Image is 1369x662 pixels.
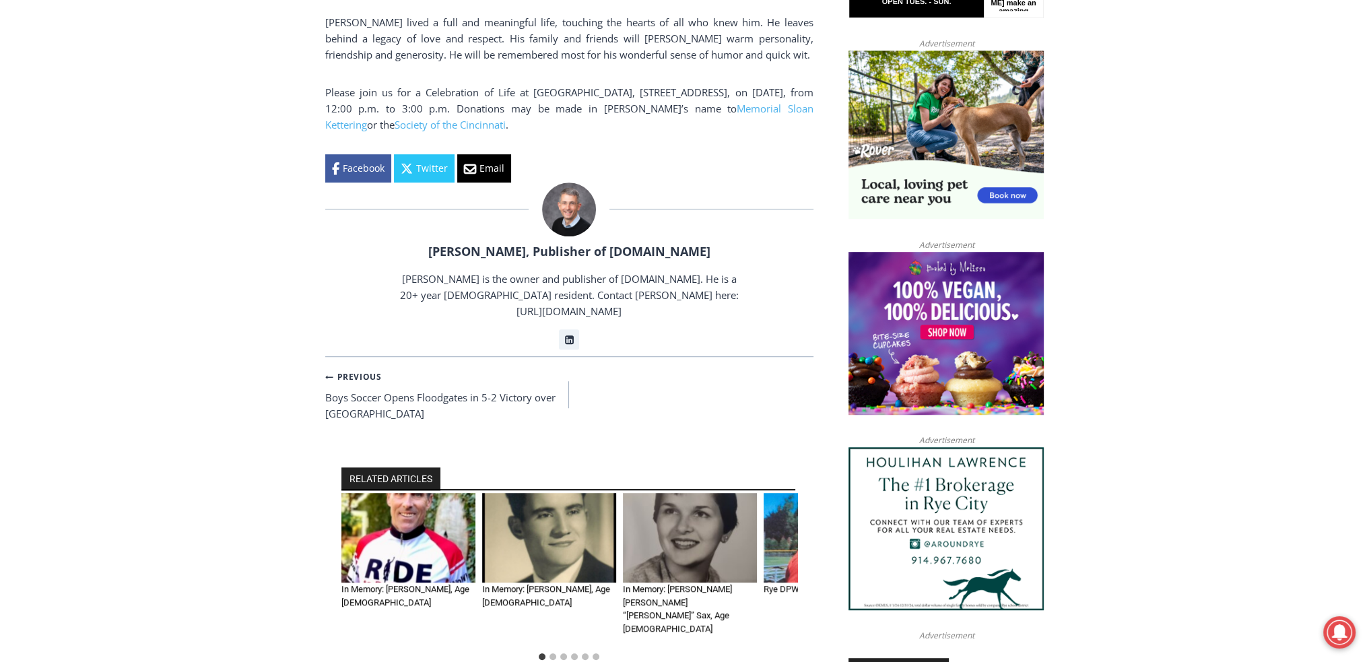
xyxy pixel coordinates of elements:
a: In Memory: [PERSON_NAME], Age [DEMOGRAPHIC_DATA] [482,584,610,607]
nav: Posts [325,368,813,422]
p: [PERSON_NAME] is the owner and publisher of [DOMAIN_NAME]. He is a 20+ year [DEMOGRAPHIC_DATA] re... [398,271,740,319]
button: Go to slide 1 [539,653,545,660]
a: Memorial Sloan Kettering [325,102,813,131]
img: Obituary - Francesco Paolo Saracino [482,493,616,583]
h2: RELATED ARTICLES [341,467,440,490]
span: Open Tues. - Sun. [PHONE_NUMBER] [4,139,132,190]
div: 3 of 6 [623,493,757,645]
img: Obituary - Kevin Patrick Heller [341,493,475,583]
a: Email [457,154,511,183]
div: 2 of 6 [482,493,616,645]
a: [PERSON_NAME], Publisher of [DOMAIN_NAME] [428,243,710,259]
div: "the precise, almost orchestrated movements of cutting and assembling sushi and [PERSON_NAME] mak... [138,84,191,161]
a: Twitter [394,154,455,183]
button: Go to slide 3 [560,653,567,660]
small: Previous [325,370,382,383]
button: Go to slide 4 [571,653,578,660]
span: Advertisement [905,37,987,50]
span: Advertisement [905,434,987,446]
a: In Memory: [PERSON_NAME], Age [DEMOGRAPHIC_DATA] [341,584,469,607]
div: 1 of 6 [341,493,475,645]
button: Go to slide 6 [593,653,599,660]
div: "[PERSON_NAME] and I covered the [DATE] Parade, which was a really eye opening experience as I ha... [340,1,636,131]
a: PreviousBoys Soccer Opens Floodgates in 5-2 Victory over [GEOGRAPHIC_DATA] [325,368,570,422]
ul: Select a slide to show [341,651,797,662]
button: Go to slide 5 [582,653,589,660]
a: Society of the Cincinnati [395,118,506,131]
span: Intern @ [DOMAIN_NAME] [352,134,624,164]
img: Baked by Melissa [848,252,1044,415]
a: In Memory: [PERSON_NAME] [PERSON_NAME] “[PERSON_NAME]” Sax, Age [DEMOGRAPHIC_DATA] [623,584,732,634]
img: Rye DPW Loses Mobley [764,493,898,583]
button: Go to slide 2 [549,653,556,660]
a: Facebook [325,154,391,183]
img: Houlihan Lawrence The #1 Brokerage in Rye City [848,447,1044,610]
a: Open Tues. - Sun. [PHONE_NUMBER] [1,135,135,168]
span: Advertisement [905,238,987,251]
p: [PERSON_NAME] lived a full and meaningful life, touching the hearts of all who knew him. He leave... [325,14,813,63]
a: Intern @ [DOMAIN_NAME] [324,131,653,168]
span: Advertisement [905,629,987,642]
div: 4 of 6 [764,493,898,645]
img: Obituary - Alexandra Sara Toth -Lexie- Sax [623,493,757,583]
a: Rye DPW Loses [PERSON_NAME] [764,584,892,594]
p: Please join us for a Celebration of Life at [GEOGRAPHIC_DATA], [STREET_ADDRESS], on [DATE], from ... [325,84,813,133]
